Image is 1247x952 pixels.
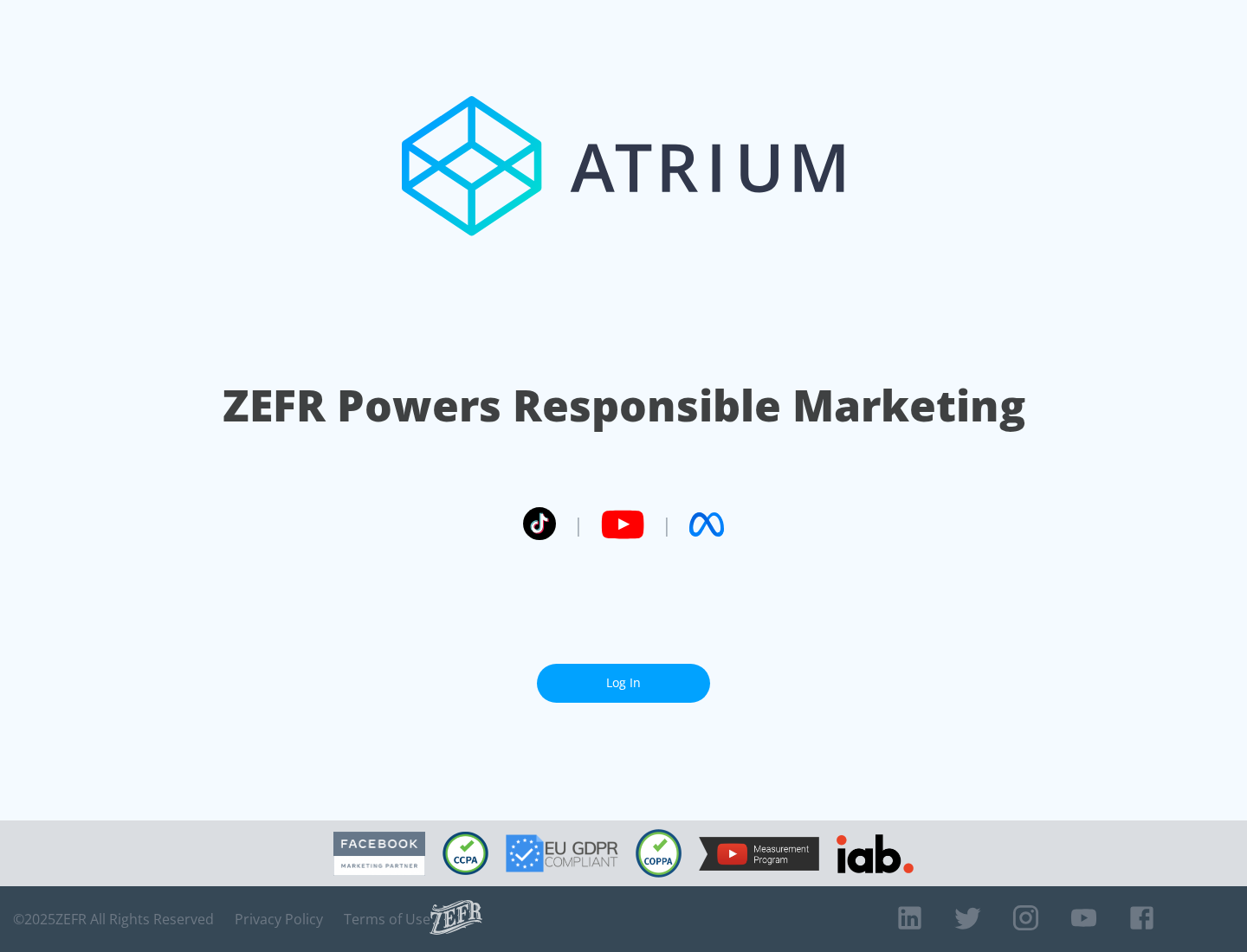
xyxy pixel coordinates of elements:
img: Facebook Marketing Partner [333,832,425,876]
span: © 2025 ZEFR All Rights Reserved [13,910,214,928]
span: | [573,511,584,537]
img: YouTube Measurement Program [699,837,819,871]
a: Terms of Use [344,910,430,928]
a: Privacy Policy [235,910,323,928]
img: GDPR Compliant [506,834,618,872]
img: COPPA Compliant [636,829,682,878]
span: | [662,511,672,537]
a: Log In [537,664,710,703]
img: IAB [837,834,914,873]
h1: ZEFR Powers Responsible Marketing [223,376,1025,435]
img: CCPA Compliant [443,832,488,875]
